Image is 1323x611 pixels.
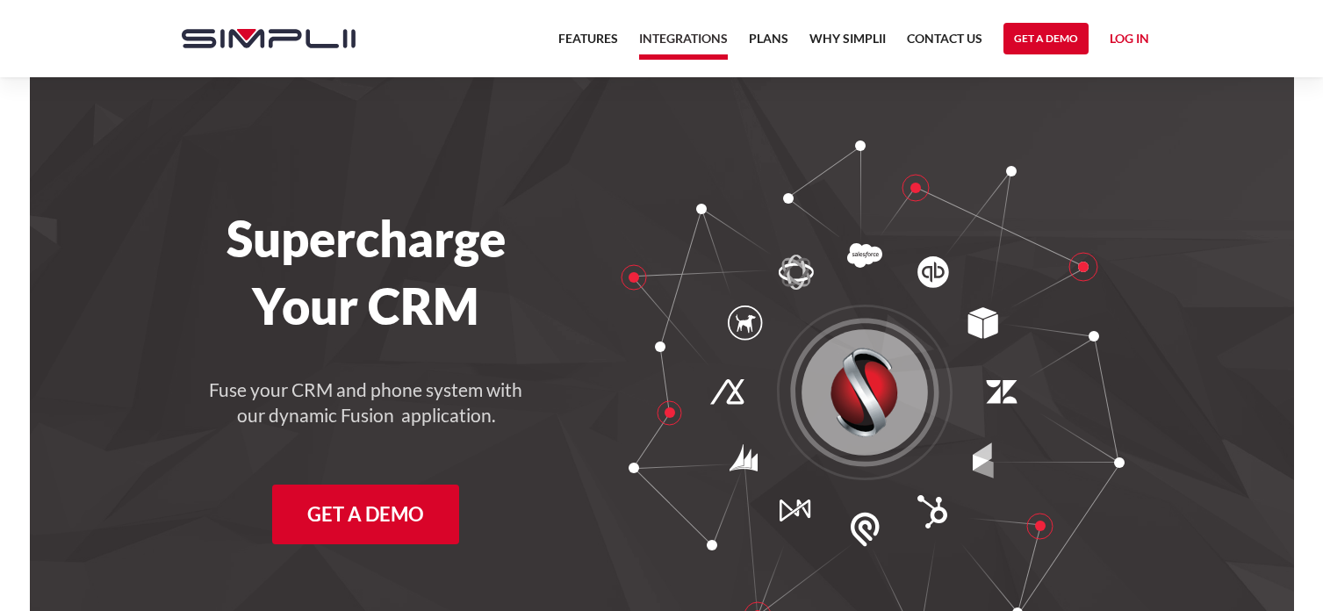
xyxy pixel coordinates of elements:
a: Plans [749,28,788,60]
a: Contact US [907,28,982,60]
h1: Supercharge [164,209,569,268]
a: Get a Demo [1003,23,1089,54]
img: Simplii [182,29,356,48]
a: Get a Demo [272,485,459,544]
a: Log in [1110,28,1149,54]
a: Why Simplii [809,28,886,60]
h1: Your CRM [164,277,569,335]
a: Integrations [639,28,728,60]
h4: Fuse your CRM and phone system with our dynamic Fusion application. [208,377,524,428]
a: Features [558,28,618,60]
